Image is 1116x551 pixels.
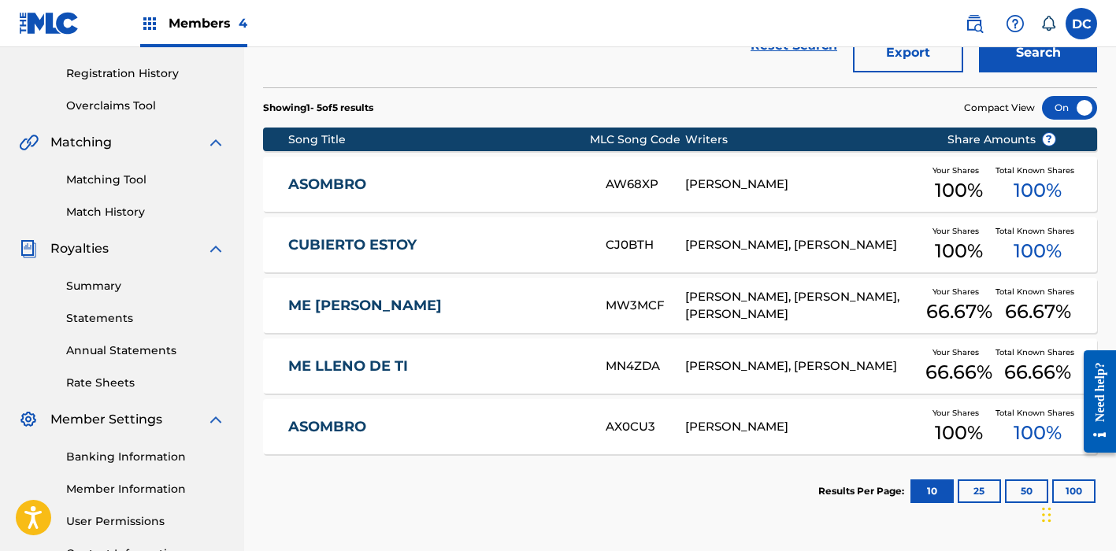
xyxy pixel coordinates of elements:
[66,342,225,359] a: Annual Statements
[958,479,1001,503] button: 25
[958,8,990,39] a: Public Search
[965,14,984,33] img: search
[606,236,685,254] div: CJ0BTH
[606,418,685,436] div: AX0CU3
[206,239,225,258] img: expand
[140,14,159,33] img: Top Rightsholders
[1043,133,1055,146] span: ?
[288,357,585,375] a: ME LLENO DE TI
[996,407,1081,419] span: Total Known Shares
[685,288,923,324] div: [PERSON_NAME], [PERSON_NAME], [PERSON_NAME]
[66,449,225,465] a: Banking Information
[590,131,685,148] div: MLC Song Code
[947,131,1056,148] span: Share Amounts
[996,225,1081,237] span: Total Known Shares
[66,310,225,327] a: Statements
[1072,337,1116,467] iframe: Resource Center
[50,133,112,152] span: Matching
[1005,298,1071,326] span: 66.67 %
[66,204,225,220] a: Match History
[932,346,985,358] span: Your Shares
[19,410,38,429] img: Member Settings
[50,239,109,258] span: Royalties
[19,12,80,35] img: MLC Logo
[1014,176,1062,205] span: 100 %
[288,131,591,148] div: Song Title
[606,357,685,375] div: MN4ZDA
[935,176,983,205] span: 100 %
[996,165,1081,176] span: Total Known Shares
[935,237,983,265] span: 100 %
[926,298,992,326] span: 66.67 %
[685,131,923,148] div: Writers
[288,176,585,194] a: ASOMBRO
[853,33,963,72] button: Export
[239,16,247,31] span: 4
[66,278,225,294] a: Summary
[1014,419,1062,447] span: 100 %
[996,346,1081,358] span: Total Known Shares
[925,358,992,386] span: 66.66 %
[932,407,985,419] span: Your Shares
[685,418,923,436] div: [PERSON_NAME]
[685,176,923,194] div: [PERSON_NAME]
[932,286,985,298] span: Your Shares
[932,165,985,176] span: Your Shares
[1006,14,1025,33] img: help
[1014,237,1062,265] span: 100 %
[66,65,225,82] a: Registration History
[979,33,1097,72] button: Search
[606,176,685,194] div: AW68XP
[169,14,247,32] span: Members
[935,419,983,447] span: 100 %
[19,239,38,258] img: Royalties
[66,172,225,188] a: Matching Tool
[19,133,39,152] img: Matching
[66,481,225,497] a: Member Information
[818,484,908,498] p: Results Per Page:
[66,98,225,114] a: Overclaims Tool
[606,297,685,315] div: MW3MCF
[1037,475,1116,551] div: Widget de chat
[964,101,1035,115] span: Compact View
[206,410,225,429] img: expand
[263,101,373,115] p: Showing 1 - 5 of 5 results
[685,236,923,254] div: [PERSON_NAME], [PERSON_NAME]
[1040,16,1056,31] div: Notifications
[206,133,225,152] img: expand
[999,8,1031,39] div: Help
[1005,479,1048,503] button: 50
[288,418,585,436] a: ASOMBRO
[1037,475,1116,551] iframe: Chat Widget
[50,410,162,429] span: Member Settings
[288,236,585,254] a: CUBIERTO ESTOY
[1042,491,1051,538] div: Arrastrar
[685,357,923,375] div: [PERSON_NAME], [PERSON_NAME]
[1004,358,1071,386] span: 66.66 %
[66,513,225,530] a: User Permissions
[932,225,985,237] span: Your Shares
[288,297,585,315] a: ME [PERSON_NAME]
[66,375,225,391] a: Rate Sheets
[996,286,1081,298] span: Total Known Shares
[1066,8,1097,39] div: User Menu
[910,479,954,503] button: 10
